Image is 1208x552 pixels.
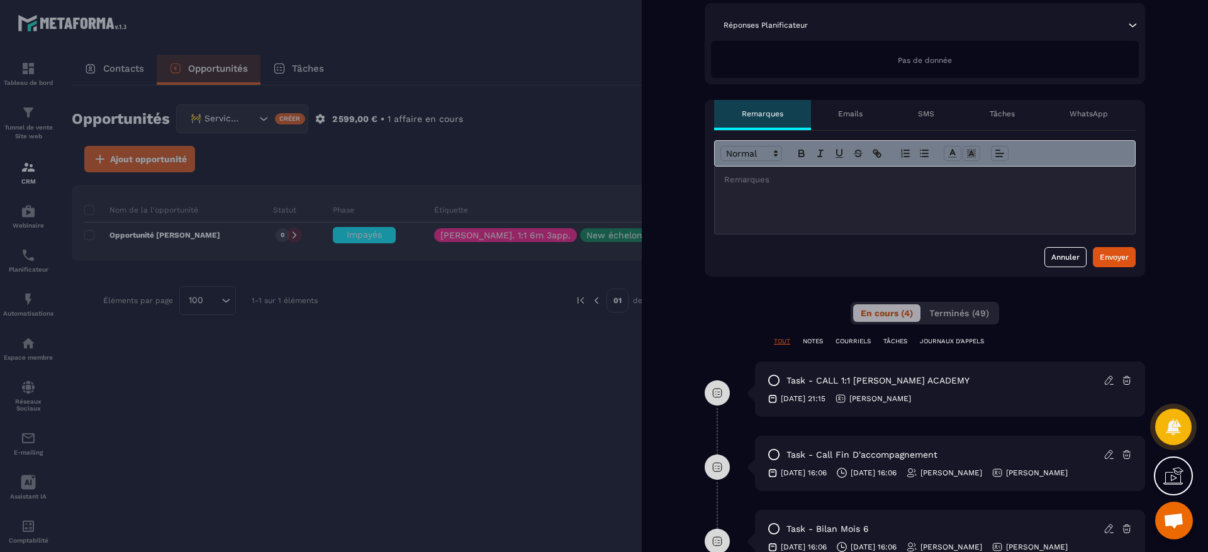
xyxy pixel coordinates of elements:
p: [PERSON_NAME] [849,394,911,404]
span: Pas de donnée [898,56,952,65]
button: Envoyer [1093,247,1136,267]
div: Envoyer [1100,251,1129,263]
button: Terminés (49) [922,304,997,322]
p: task - Call fin d'accompagnement [786,449,937,461]
p: [DATE] 16:06 [851,542,897,552]
p: NOTES [803,337,823,346]
p: WhatsApp [1070,109,1108,119]
p: task - Bilan mois 6 [786,523,869,535]
p: TÂCHES [883,337,907,346]
span: Terminés (49) [929,308,989,318]
div: Ouvrir le chat [1155,502,1193,539]
p: SMS [918,109,934,119]
p: [DATE] 16:06 [781,468,827,478]
p: [DATE] 16:06 [781,542,827,552]
p: COURRIELS [836,337,871,346]
p: [DATE] 21:15 [781,394,825,404]
p: [DATE] 16:06 [851,468,897,478]
p: task - CALL 1:1 [PERSON_NAME] ACADEMY [786,375,970,387]
p: TOUT [774,337,790,346]
p: [PERSON_NAME] [920,542,982,552]
span: En cours (4) [861,308,913,318]
p: Réponses Planificateur [724,20,808,30]
p: [PERSON_NAME] [920,468,982,478]
p: Remarques [742,109,783,119]
p: Tâches [990,109,1015,119]
button: En cours (4) [853,304,920,322]
p: Emails [838,109,863,119]
p: [PERSON_NAME] [1006,542,1068,552]
button: Annuler [1044,247,1087,267]
p: [PERSON_NAME] [1006,468,1068,478]
p: JOURNAUX D'APPELS [920,337,984,346]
